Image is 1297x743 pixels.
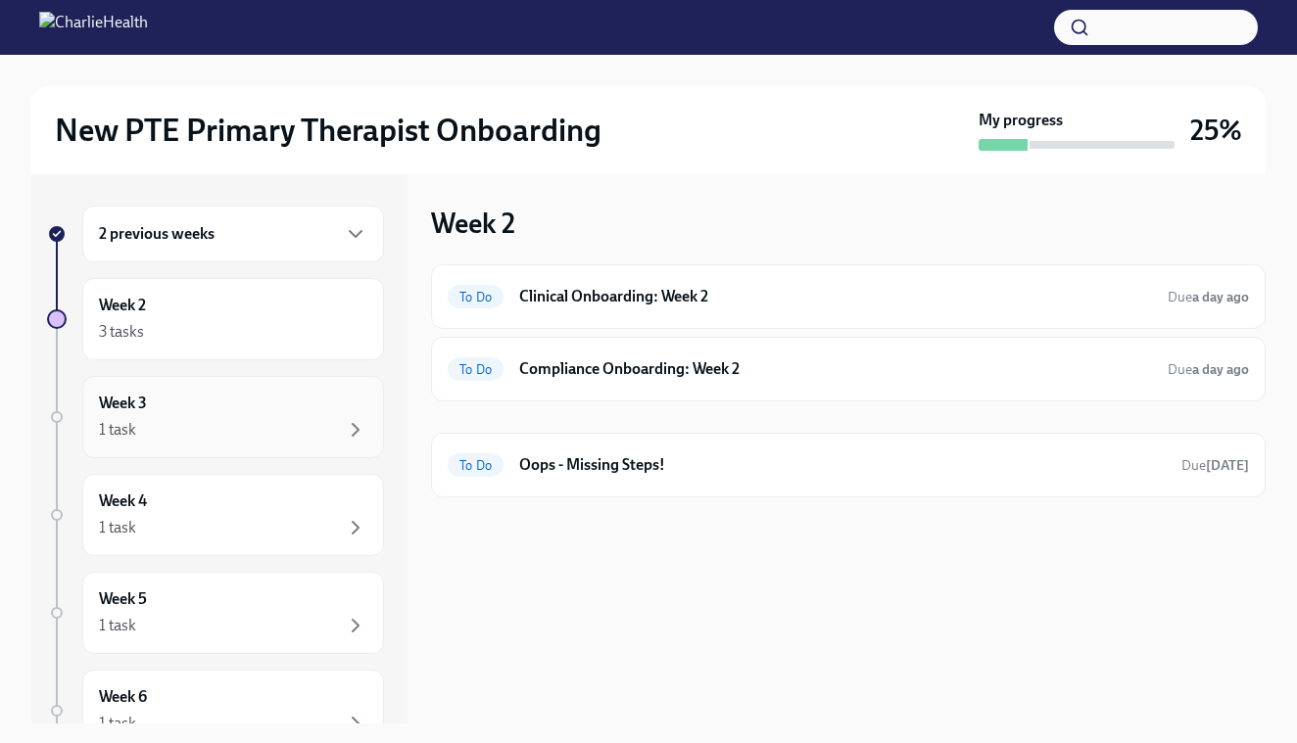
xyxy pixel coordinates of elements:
[1181,457,1249,474] span: Due
[47,474,384,556] a: Week 41 task
[448,290,504,304] span: To Do
[1192,289,1249,305] strong: a day ago
[1192,361,1249,378] strong: a day ago
[99,321,144,343] div: 3 tasks
[448,353,1249,385] a: To DoCompliance Onboarding: Week 2Duea day ago
[1206,457,1249,474] strong: [DATE]
[1168,361,1249,378] span: Due
[99,223,215,245] h6: 2 previous weeks
[99,615,136,636] div: 1 task
[431,206,515,241] h3: Week 2
[55,111,601,150] h2: New PTE Primary Therapist Onboarding
[99,419,136,441] div: 1 task
[1168,288,1249,306] span: September 27th, 2025 09:00
[448,449,1249,481] a: To DoOops - Missing Steps!Due[DATE]
[47,278,384,360] a: Week 23 tasks
[519,454,1166,476] h6: Oops - Missing Steps!
[82,206,384,262] div: 2 previous weeks
[448,362,504,377] span: To Do
[99,295,146,316] h6: Week 2
[99,713,136,734] div: 1 task
[1168,289,1249,305] span: Due
[99,393,147,414] h6: Week 3
[1168,360,1249,379] span: September 27th, 2025 09:00
[99,686,147,708] h6: Week 6
[47,572,384,654] a: Week 51 task
[1190,113,1242,148] h3: 25%
[39,12,148,43] img: CharlieHealth
[47,376,384,458] a: Week 31 task
[448,458,504,473] span: To Do
[979,110,1063,131] strong: My progress
[99,490,147,512] h6: Week 4
[519,358,1152,380] h6: Compliance Onboarding: Week 2
[519,286,1152,307] h6: Clinical Onboarding: Week 2
[99,517,136,538] div: 1 task
[448,281,1249,312] a: To DoClinical Onboarding: Week 2Duea day ago
[1181,456,1249,475] span: September 25th, 2025 09:00
[99,588,147,610] h6: Week 5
